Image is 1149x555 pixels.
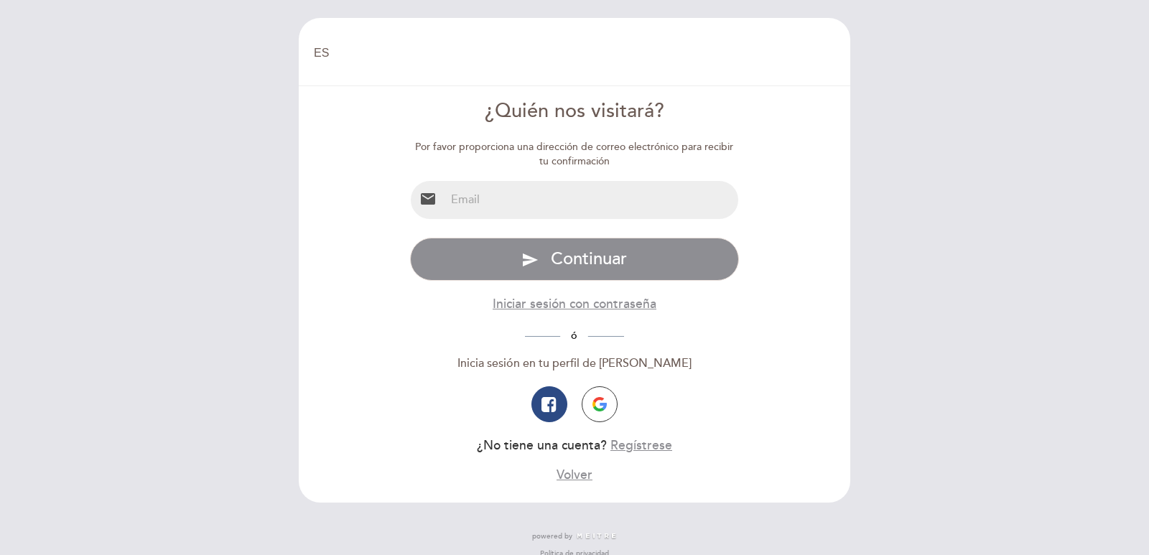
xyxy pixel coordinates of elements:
button: Iniciar sesión con contraseña [493,295,656,313]
button: Volver [557,466,592,484]
img: MEITRE [576,533,617,540]
button: send Continuar [410,238,740,281]
span: ¿No tiene una cuenta? [477,438,607,453]
span: powered by [532,531,572,541]
span: Continuar [551,248,627,269]
div: Inicia sesión en tu perfil de [PERSON_NAME] [410,355,740,372]
a: powered by [532,531,617,541]
button: Regístrese [610,437,672,454]
img: icon-google.png [592,397,607,411]
i: send [521,251,539,269]
span: ó [560,330,588,342]
div: ¿Quién nos visitará? [410,98,740,126]
i: email [419,190,437,207]
div: Por favor proporciona una dirección de correo electrónico para recibir tu confirmación [410,140,740,169]
input: Email [445,181,739,219]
